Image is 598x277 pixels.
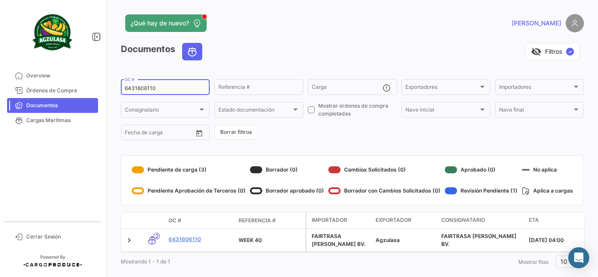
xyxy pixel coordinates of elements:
span: ETA [529,216,539,224]
span: Importador [312,216,347,224]
a: Expand/Collapse Row [125,236,134,245]
div: Pendiente de carga (3) [132,163,246,177]
datatable-header-cell: Referencia # [235,213,305,228]
span: OC # [169,217,181,224]
span: [PERSON_NAME] [512,19,561,28]
img: placeholder-user.png [566,14,584,32]
div: No aplica [522,163,573,177]
span: Mostrar órdenes de compra completadas [318,102,397,118]
div: Borrador con Cambios Solicitados (0) [328,184,440,198]
span: Exportadores [405,85,478,91]
span: Mostrar filas [518,259,549,265]
span: FAIRTRASA HOLLAND BV. [441,233,517,247]
span: visibility_off [531,46,542,57]
datatable-header-cell: Exportador [372,213,438,228]
div: FAIRTRASA [PERSON_NAME] BV. [312,232,369,248]
a: 6431606110 [169,235,232,243]
span: Importadores [499,85,572,91]
span: 10 [560,258,567,265]
span: Consignatario [125,108,198,114]
span: Nave inicial [405,108,478,114]
div: Borrador (0) [250,163,324,177]
div: Pendiente Aprobación de Terceros (0) [132,184,246,198]
datatable-header-cell: Importador [306,213,372,228]
datatable-header-cell: Modo de Transporte [139,217,165,224]
span: 2 [154,233,160,239]
div: [DATE] 04:00 [529,236,587,244]
a: Cargas Marítimas [7,113,98,128]
div: Abrir Intercom Messenger [568,247,589,268]
div: WEEK 40 [239,236,302,244]
span: ¿Qué hay de nuevo? [130,19,189,28]
div: Aprobado (0) [445,163,517,177]
div: Agzulasa [376,236,434,244]
datatable-header-cell: ETA [525,213,591,228]
button: Ocean [183,43,202,60]
input: Hasta [147,131,179,137]
img: agzulasa-logo.png [31,11,74,54]
span: ✓ [566,48,574,56]
button: Open calendar [193,126,206,140]
div: Cambios Solicitados (0) [328,163,440,177]
div: Borrador aprobado (0) [250,184,324,198]
datatable-header-cell: OC # [165,213,235,228]
input: Desde [125,131,141,137]
span: Referencia # [239,217,276,224]
div: Revisión Pendiente (1) [445,184,517,198]
span: Exportador [376,216,412,224]
h3: Documentos [121,43,205,60]
span: Mostrando 1 - 1 de 1 [121,258,170,265]
datatable-header-cell: Consignatario [438,213,525,228]
span: Overview [26,72,95,80]
button: visibility_offFiltros✓ [525,43,580,60]
span: Cargas Marítimas [26,116,95,124]
a: Overview [7,68,98,83]
span: Nave final [499,108,572,114]
span: Consignatario [441,216,485,224]
span: Documentos [26,102,95,109]
span: Cerrar Sesión [26,233,95,241]
button: Borrar filtros [215,125,257,140]
span: Estado documentación [218,108,292,114]
a: Órdenes de Compra [7,83,98,98]
div: Aplica a cargas [522,184,573,198]
span: Órdenes de Compra [26,87,95,95]
a: Documentos [7,98,98,113]
button: ¿Qué hay de nuevo? [125,14,207,32]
